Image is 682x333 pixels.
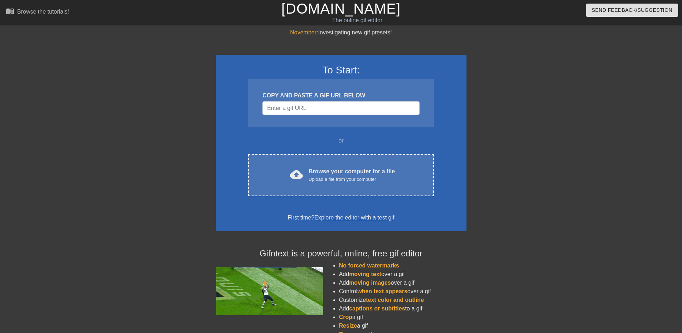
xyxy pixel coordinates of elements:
[6,7,69,18] a: Browse the tutorials!
[349,271,381,277] span: moving text
[349,280,391,286] span: moving images
[357,288,407,294] span: when text appears
[309,176,395,183] div: Upload a file from your computer
[216,248,466,259] h4: Gifntext is a powerful, online, free gif editor
[290,29,318,35] span: November:
[225,64,457,76] h3: To Start:
[6,7,14,15] span: menu_book
[290,168,303,181] span: cloud_upload
[231,16,484,25] div: The online gif editor
[339,313,466,322] li: a gif
[339,296,466,304] li: Customize
[309,167,395,183] div: Browse your computer for a file
[339,279,466,287] li: Add over a gif
[262,91,419,100] div: COPY AND PASTE A GIF URL BELOW
[339,322,466,330] li: a gif
[339,314,352,320] span: Crop
[234,136,448,145] div: or
[17,9,69,15] div: Browse the tutorials!
[262,101,419,115] input: Username
[314,214,394,221] a: Explore the editor with a test gif
[216,28,466,37] div: Investigating new gif presets!
[216,267,323,315] img: football_small.gif
[225,213,457,222] div: First time?
[339,270,466,279] li: Add over a gif
[349,305,405,312] span: captions or subtitles
[339,262,399,269] span: No forced watermarks
[339,287,466,296] li: Control over a gif
[586,4,678,17] button: Send Feedback/Suggestion
[592,6,672,15] span: Send Feedback/Suggestion
[339,304,466,313] li: Add to a gif
[281,1,401,16] a: [DOMAIN_NAME]
[339,323,357,329] span: Resize
[366,297,424,303] span: text color and outline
